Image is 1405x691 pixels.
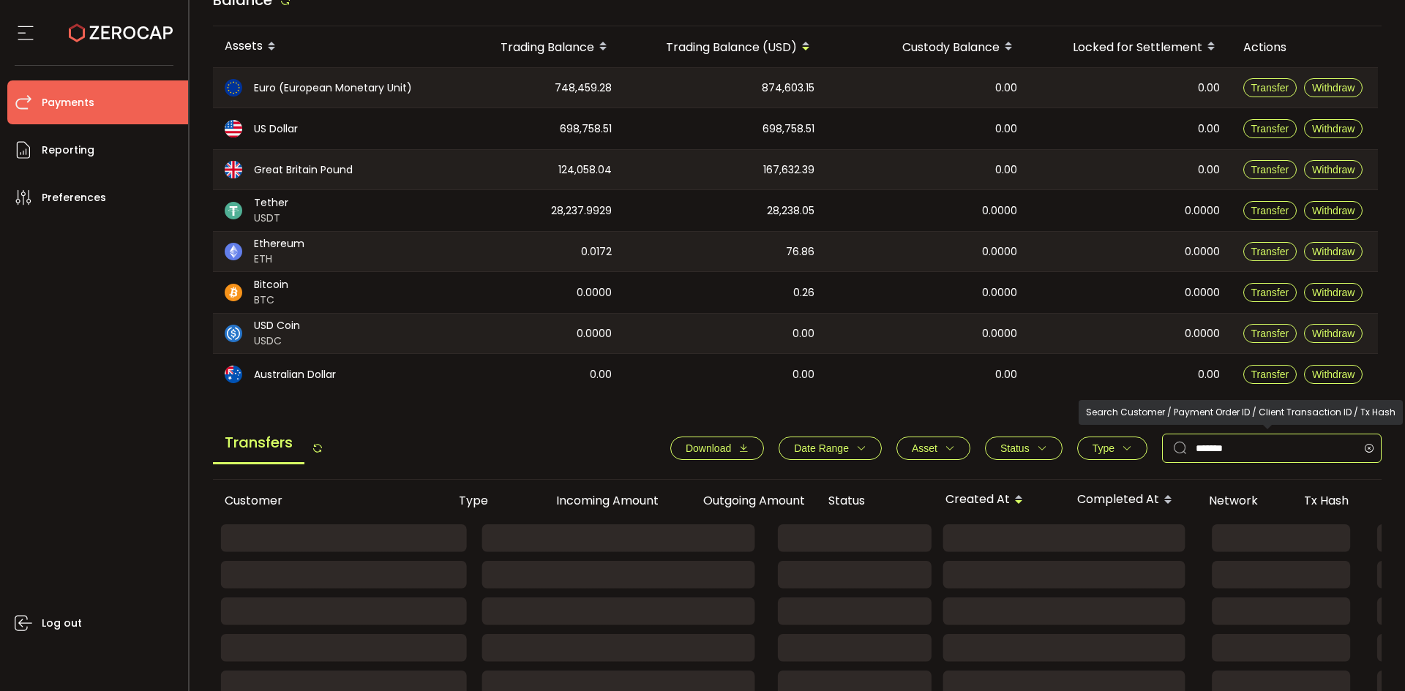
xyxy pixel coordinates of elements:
span: Download [686,442,731,454]
button: Transfer [1243,365,1297,384]
span: 167,632.39 [763,162,814,178]
button: Transfer [1243,119,1297,138]
span: 0.00 [995,366,1017,383]
span: 698,758.51 [763,121,814,137]
img: btc_portfolio.svg [225,284,242,301]
span: 0.00 [793,366,814,383]
div: Custody Balance [826,34,1029,59]
span: Transfer [1251,82,1289,94]
span: 0.00 [793,325,814,342]
img: usdt_portfolio.svg [225,202,242,219]
span: Withdraw [1312,82,1355,94]
div: Assets [213,34,440,59]
span: USD Coin [254,318,300,333]
span: Tether [254,195,288,211]
div: Type [447,492,524,509]
img: usd_portfolio.svg [225,120,242,137]
button: Withdraw [1304,78,1363,97]
span: Status [1000,442,1030,454]
span: Transfer [1251,205,1289,216]
span: 0.0000 [577,284,612,301]
span: USDT [254,211,288,226]
span: Transfer [1251,369,1289,380]
span: 0.0000 [1185,284,1220,301]
button: Status [985,437,1063,460]
button: Transfer [1243,160,1297,179]
span: 698,758.51 [560,121,612,137]
div: Status [817,492,934,509]
span: Withdraw [1312,287,1355,298]
span: Withdraw [1312,246,1355,257]
button: Transfer [1243,201,1297,220]
button: Download [670,437,764,460]
div: Incoming Amount [524,492,670,509]
iframe: Chat Widget [1234,533,1405,691]
span: Transfer [1251,123,1289,135]
img: usdc_portfolio.svg [225,325,242,342]
button: Withdraw [1304,283,1363,302]
img: eur_portfolio.svg [225,79,242,97]
span: 28,238.05 [767,203,814,219]
button: Withdraw [1304,201,1363,220]
span: Log out [42,613,82,634]
span: 0.0000 [982,203,1017,219]
span: Euro (European Monetary Unit) [254,80,412,96]
button: Transfer [1243,242,1297,261]
span: 0.0000 [982,243,1017,260]
button: Type [1077,437,1147,460]
span: 0.00 [995,80,1017,97]
span: Withdraw [1312,369,1355,380]
span: Bitcoin [254,277,288,292]
span: 0.00 [1198,80,1220,97]
span: Transfer [1251,287,1289,298]
span: Preferences [42,187,106,208]
span: Transfer [1251,246,1289,257]
span: Transfers [213,423,304,464]
span: 0.00 [590,366,612,383]
span: 0.0000 [982,284,1017,301]
div: Created At [934,488,1065,513]
span: Asset [912,442,937,454]
button: Transfer [1243,78,1297,97]
img: eth_portfolio.svg [225,243,242,260]
span: Ethereum [254,236,304,252]
span: 0.0000 [982,325,1017,342]
button: Withdraw [1304,119,1363,138]
span: 0.00 [1198,162,1220,178]
span: Reporting [42,140,94,161]
span: Withdraw [1312,164,1355,175]
div: Completed At [1065,488,1197,513]
div: Outgoing Amount [670,492,817,509]
span: 0.0000 [1185,203,1220,219]
span: USDC [254,333,300,349]
span: Transfer [1251,328,1289,339]
span: 28,237.9929 [551,203,612,219]
img: aud_portfolio.svg [225,366,242,383]
span: 0.00 [995,162,1017,178]
button: Withdraw [1304,324,1363,343]
span: Great Britain Pound [254,162,353,178]
span: ETH [254,252,304,267]
div: Actions [1232,39,1378,56]
span: Withdraw [1312,205,1355,216]
span: Transfer [1251,164,1289,175]
button: Date Range [779,437,882,460]
div: Customer [213,492,447,509]
span: 76.86 [786,243,814,260]
button: Asset [896,437,970,460]
span: 0.0172 [581,243,612,260]
span: Date Range [794,442,849,454]
span: 124,058.04 [558,162,612,178]
span: Withdraw [1312,123,1355,135]
span: Type [1093,442,1114,454]
span: Payments [42,92,94,113]
span: 874,603.15 [762,80,814,97]
img: gbp_portfolio.svg [225,161,242,178]
span: 748,459.28 [555,80,612,97]
span: BTC [254,292,288,308]
div: Search Customer / Payment Order ID / Client Transaction ID / Tx Hash [1079,400,1403,425]
span: 0.26 [793,284,814,301]
div: Trading Balance [440,34,623,59]
span: 0.00 [1198,121,1220,137]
